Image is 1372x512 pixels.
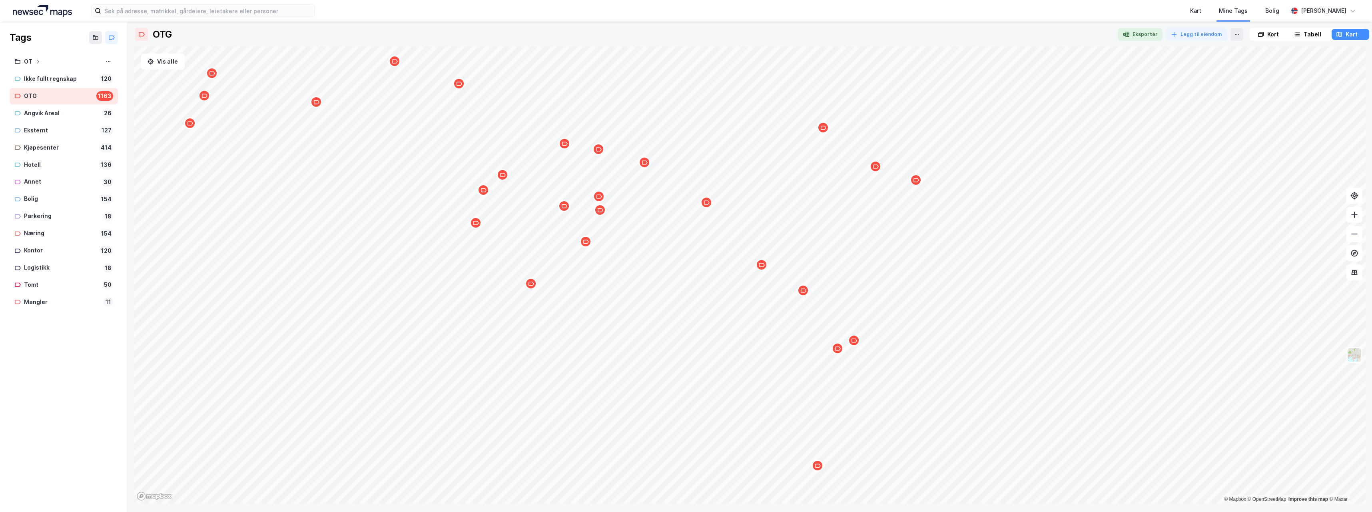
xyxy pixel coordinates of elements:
[525,278,537,290] div: Map marker
[832,342,844,354] div: Map marker
[10,225,118,242] a: Næring154
[1346,30,1358,39] div: Kart
[700,196,712,208] div: Map marker
[1304,30,1321,39] div: Tabell
[24,194,96,204] div: Bolig
[24,108,99,118] div: Angvik Areal
[10,71,118,87] a: Ikke fullt regnskap120
[100,229,113,238] div: 154
[100,126,113,135] div: 127
[10,105,118,122] a: Angvik Areal26
[10,260,118,276] a: Logistikk18
[10,191,118,207] a: Bolig154
[10,277,118,293] a: Tomt50
[10,208,118,224] a: Parkering18
[310,96,322,108] div: Map marker
[1118,28,1163,41] button: Eksporter
[1332,474,1372,512] iframe: Chat Widget
[102,108,113,118] div: 26
[10,174,118,190] a: Annet30
[1190,6,1201,16] div: Kart
[24,263,100,273] div: Logistikk
[137,492,172,501] a: Mapbox homepage
[1265,6,1279,16] div: Bolig
[24,297,100,307] div: Mangler
[206,67,218,79] div: Map marker
[10,242,118,259] a: Kontor120
[10,122,118,139] a: Eksternt127
[910,174,922,186] div: Map marker
[10,294,118,310] a: Mangler11
[592,143,604,155] div: Map marker
[10,31,31,44] div: Tags
[100,246,113,256] div: 120
[184,117,196,129] div: Map marker
[24,160,96,170] div: Hotell
[103,212,113,221] div: 18
[1301,6,1346,16] div: [PERSON_NAME]
[1347,347,1362,362] img: Z
[104,297,113,307] div: 11
[24,280,99,290] div: Tomt
[24,74,96,84] div: Ikke fullt regnskap
[100,74,113,84] div: 120
[10,140,118,156] a: Kjøpesenter414
[24,57,32,67] div: OT
[848,334,860,346] div: Map marker
[141,54,185,70] button: Vis alle
[558,138,570,150] div: Map marker
[24,143,96,153] div: Kjøpesenter
[101,5,315,17] input: Søk på adresse, matrikkel, gårdeiere, leietakere eller personer
[1267,30,1279,39] div: Kort
[453,78,465,90] div: Map marker
[497,169,509,181] div: Map marker
[389,55,401,67] div: Map marker
[1166,28,1227,41] button: Legg til eiendom
[756,259,768,271] div: Map marker
[1332,474,1372,512] div: Kontrollprogram for chat
[198,90,210,102] div: Map marker
[102,280,113,290] div: 50
[593,190,605,202] div: Map marker
[594,204,606,216] div: Map marker
[869,160,881,172] div: Map marker
[103,263,113,273] div: 18
[1248,496,1286,502] a: OpenStreetMap
[1288,496,1328,502] a: Improve this map
[477,184,489,196] div: Map marker
[1329,496,1348,502] a: Maxar
[558,200,570,212] div: Map marker
[1219,6,1248,16] div: Mine Tags
[24,177,99,187] div: Annet
[99,143,113,152] div: 414
[580,236,592,248] div: Map marker
[96,91,113,101] div: 1163
[153,28,172,41] div: OTG
[24,126,97,136] div: Eksternt
[24,228,96,238] div: Næring
[134,47,1366,503] canvas: Map
[812,460,824,472] div: Map marker
[638,156,650,168] div: Map marker
[817,122,829,134] div: Map marker
[797,284,809,296] div: Map marker
[99,160,113,170] div: 136
[100,194,113,204] div: 154
[470,217,482,229] div: Map marker
[24,91,93,101] div: OTG
[24,211,100,221] div: Parkering
[24,246,96,256] div: Kontor
[10,88,118,104] a: OTG1163
[13,5,72,17] img: logo.a4113a55bc3d86da70a041830d287a7e.svg
[10,157,118,173] a: Hotell136
[102,177,113,187] div: 30
[1224,496,1246,502] a: Mapbox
